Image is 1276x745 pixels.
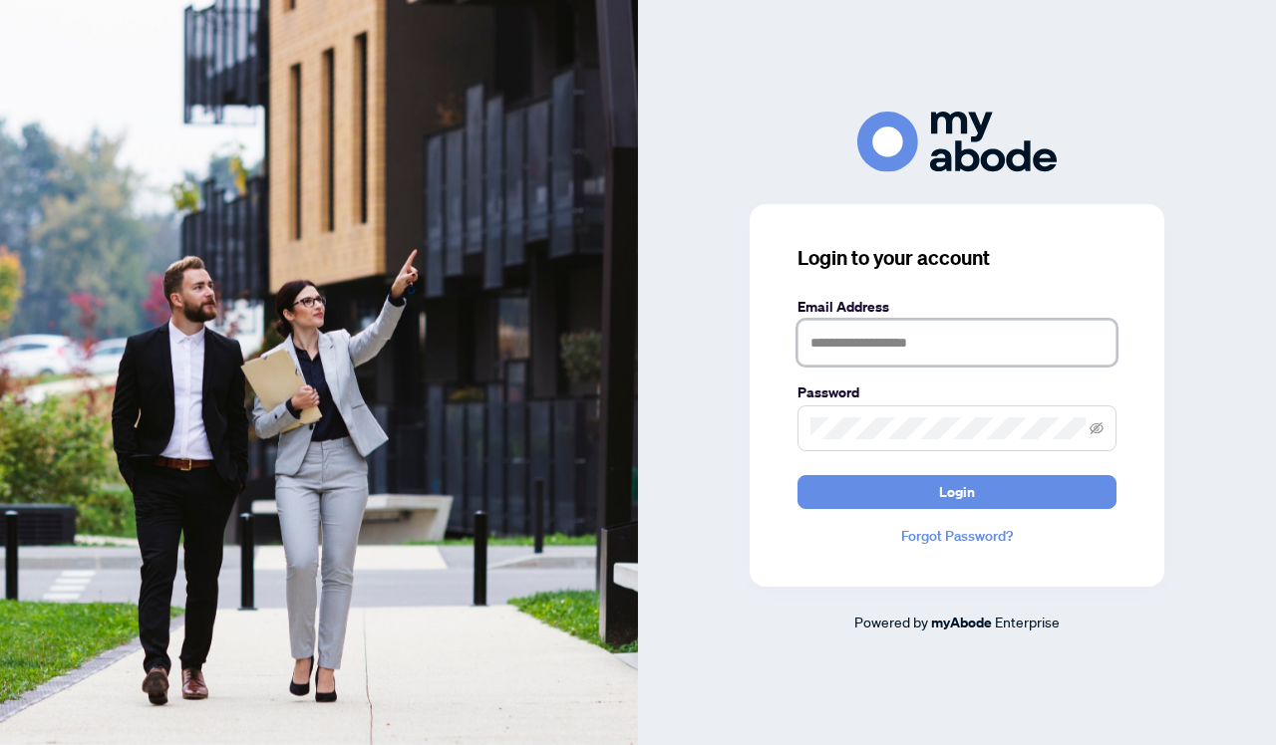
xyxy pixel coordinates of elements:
[797,296,1116,318] label: Email Address
[854,613,928,630] span: Powered by
[857,112,1057,172] img: ma-logo
[797,525,1116,547] a: Forgot Password?
[797,475,1116,509] button: Login
[797,381,1116,403] label: Password
[939,476,975,508] span: Login
[931,612,992,633] a: myAbode
[1090,421,1104,435] span: eye-invisible
[995,613,1060,630] span: Enterprise
[797,244,1116,272] h3: Login to your account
